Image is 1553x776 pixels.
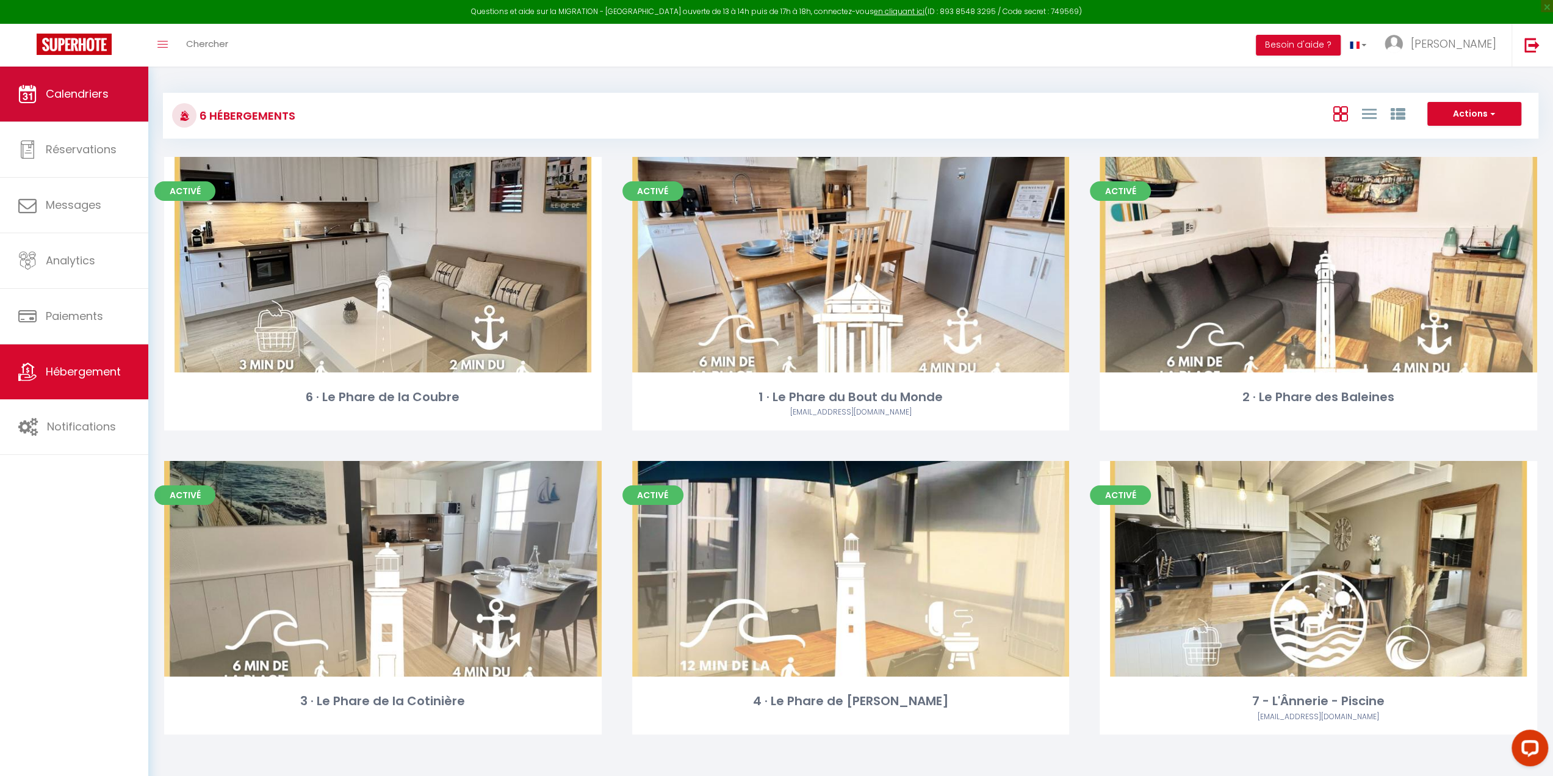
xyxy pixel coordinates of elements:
img: ... [1385,35,1403,53]
div: 3 · Le Phare de la Cotinière [164,692,602,711]
span: Activé [622,181,683,201]
a: en cliquant ici [874,6,924,16]
a: Vue en Liste [1361,103,1376,123]
span: Activé [1090,485,1151,505]
a: Vue en Box [1333,103,1347,123]
span: Messages [46,197,101,212]
a: Editer [814,557,887,581]
span: Activé [154,485,215,505]
span: Réservations [46,142,117,157]
span: Activé [1090,181,1151,201]
div: 4 · Le Phare de [PERSON_NAME] [632,692,1070,711]
a: Vue par Groupe [1390,103,1405,123]
span: Activé [154,181,215,201]
img: logout [1524,37,1540,53]
span: Analytics [46,253,95,268]
div: 1 · Le Phare du Bout du Monde [632,388,1070,407]
a: Editer [346,252,419,277]
div: Airbnb [1100,711,1537,723]
span: [PERSON_NAME] [1411,36,1496,51]
a: Chercher [177,24,237,67]
span: Calendriers [46,86,109,101]
button: Actions [1427,102,1521,126]
a: Editer [814,252,887,277]
iframe: LiveChat chat widget [1502,725,1553,776]
a: Editer [1282,252,1355,277]
span: Paiements [46,308,103,324]
a: Editer [346,557,419,581]
span: Notifications [47,419,116,434]
span: Activé [622,485,683,505]
a: ... [PERSON_NAME] [1375,24,1512,67]
div: 2 · Le Phare des Baleines [1100,388,1537,407]
div: 7 - L'Ânnerie - Piscine [1100,692,1537,711]
span: Hébergement [46,364,121,379]
button: Besoin d'aide ? [1256,35,1341,56]
img: Super Booking [37,34,112,55]
span: Chercher [186,37,228,50]
h3: 6 Hébergements [196,102,295,129]
a: Editer [1282,557,1355,581]
div: Airbnb [632,407,1070,418]
div: 6 · Le Phare de la Coubre [164,388,602,407]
